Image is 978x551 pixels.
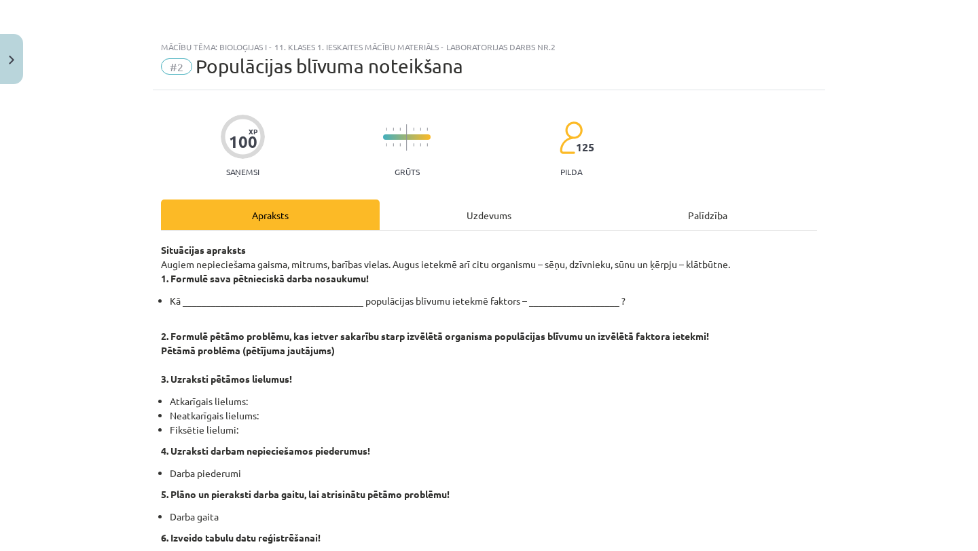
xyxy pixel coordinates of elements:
[386,143,387,147] img: icon-short-line-57e1e144782c952c97e751825c79c345078a6d821885a25fce030b3d8c18986b.svg
[170,394,817,408] li: Atkarīgais lielums:
[9,56,14,64] img: icon-close-lesson-0947bae3869378f0d4975bcd49f059093ad1ed9edebbc8119c70593378902aed.svg
[221,167,265,176] p: Saņemsi
[161,488,450,500] strong: 5. Plāno un pieraksti darba gaitu, lai atrisinātu pētāmo problēmu!
[427,143,428,147] img: icon-short-line-57e1e144782c952c97e751825c79c345078a6d821885a25fce030b3d8c18986b.svg
[161,373,292,385] strong: 3. Uzraksti pētāmos lielumus!
[161,531,321,544] strong: 6. Izveido tabulu datu reģistrēšanai!
[170,466,817,480] li: Darba piederumi
[161,244,246,256] strong: Situācijas apraksts
[406,124,407,151] img: icon-long-line-d9ea69661e0d244f92f715978eff75569469978d946b2353a9bb055b3ed8787d.svg
[161,330,709,342] strong: 2. Formulē pētāmo problēmu, kas ietver sakarību starp izvēlētā organisma populācijas blīvumu un i...
[161,243,817,286] p: Augiem nepieciešama gaisma, mitrums, barības vielas. Augus ietekmē arī citu organismu – sēņu, dzī...
[560,167,582,176] p: pilda
[161,344,335,356] strong: Pētāmā problēma (pētījuma jautājums)
[576,141,594,153] span: 125
[399,128,401,131] img: icon-short-line-57e1e144782c952c97e751825c79c345078a6d821885a25fce030b3d8c18986b.svg
[196,55,463,77] span: Populācijas blīvuma noteikšana
[399,143,401,147] img: icon-short-line-57e1e144782c952c97e751825c79c345078a6d821885a25fce030b3d8c18986b.svg
[170,408,817,423] li: Neatkarīgais lielums:
[161,272,369,284] strong: 1. Formulē sava pētnieciskā darba nosaukumu!
[427,128,428,131] img: icon-short-line-57e1e144782c952c97e751825c79c345078a6d821885a25fce030b3d8c18986b.svg
[386,128,387,131] img: icon-short-line-57e1e144782c952c97e751825c79c345078a6d821885a25fce030b3d8c18986b.svg
[170,423,817,437] li: Fiksētie lielumi:
[161,199,380,230] div: Apraksts
[598,199,817,230] div: Palīdzība
[161,58,192,75] span: #2
[161,42,817,52] div: Mācību tēma: Bioloģijas i - 11. klases 1. ieskaites mācību materiāls - laboratorijas darbs nr.2
[413,128,414,131] img: icon-short-line-57e1e144782c952c97e751825c79c345078a6d821885a25fce030b3d8c18986b.svg
[229,132,257,151] div: 100
[170,294,817,308] li: Kā ______________________________________ populācijas blīvumu ietekmē faktors – _________________...
[420,128,421,131] img: icon-short-line-57e1e144782c952c97e751825c79c345078a6d821885a25fce030b3d8c18986b.svg
[420,143,421,147] img: icon-short-line-57e1e144782c952c97e751825c79c345078a6d821885a25fce030b3d8c18986b.svg
[395,167,420,176] p: Grūts
[170,510,817,524] li: Darba gaita
[413,143,414,147] img: icon-short-line-57e1e144782c952c97e751825c79c345078a6d821885a25fce030b3d8c18986b.svg
[559,121,583,155] img: students-c634bb4e5e11cddfef0936a35e636f08e4e9abd3cc4e673bd6f9a4125e45ecb1.svg
[393,143,394,147] img: icon-short-line-57e1e144782c952c97e751825c79c345078a6d821885a25fce030b3d8c18986b.svg
[380,199,598,230] div: Uzdevums
[249,128,257,135] span: XP
[393,128,394,131] img: icon-short-line-57e1e144782c952c97e751825c79c345078a6d821885a25fce030b3d8c18986b.svg
[161,444,370,457] strong: 4. Uzraksti darbam nepieciešamos piederumus!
